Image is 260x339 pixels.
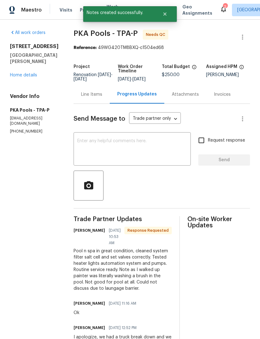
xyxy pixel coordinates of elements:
h2: [STREET_ADDRESS] [10,43,59,50]
h5: Assigned HPM [206,65,237,69]
h5: Project [74,65,90,69]
span: PKA Pools - TPA-P [74,30,138,37]
div: Progress Updates [117,91,157,97]
span: Maestro [21,7,42,13]
span: [DATE] 12:52 PM [109,325,137,331]
span: $250.00 [162,73,180,77]
span: [DATE] [118,77,131,81]
h5: Work Order Timeline [118,65,162,73]
span: Notes created successfully. [83,6,155,19]
h5: PKA Pools - TPA-P [10,107,59,113]
div: [PERSON_NAME] [206,73,250,77]
div: Attachments [172,91,199,98]
span: [DATE] 11:16 AM [109,300,136,307]
div: 49WG420TM8BXQ-c1504ed68 [74,45,250,51]
span: Renovation [74,73,113,81]
h5: Total Budget [162,65,190,69]
a: Home details [10,73,37,77]
span: The hpm assigned to this work order. [239,65,244,73]
span: [DATE] [98,73,111,77]
div: 2 [223,4,227,10]
span: Response Requested [125,227,171,234]
span: Projects [80,7,99,13]
h4: Vendor Info [10,93,59,99]
span: Trade Partner Updates [74,216,172,222]
span: On-site Worker Updates [187,216,250,229]
div: Line Items [81,91,102,98]
span: - [118,77,146,81]
span: [DATE] [74,77,87,81]
span: The total cost of line items that have been proposed by Opendoor. This sum includes line items th... [192,65,197,73]
span: Work Orders [107,4,123,16]
h5: [GEOGRAPHIC_DATA][PERSON_NAME] [10,52,59,65]
a: All work orders [10,31,46,35]
span: Send Message to [74,116,125,122]
h6: [PERSON_NAME] [74,325,105,331]
b: Reference: [74,46,97,50]
p: [PHONE_NUMBER] [10,129,59,134]
span: [DATE] [132,77,146,81]
div: Ok [74,310,140,316]
div: Pool n spa in great condition, cleaned system filter salt cell and set valves correctly. Tested h... [74,248,172,292]
span: [DATE] 10:53 AM [109,227,121,246]
span: Needs QC [146,31,168,38]
h6: [PERSON_NAME] [74,300,105,307]
div: Trade partner only [129,114,181,124]
div: Invoices [214,91,231,98]
span: Geo Assignments [182,4,212,16]
p: [EMAIL_ADDRESS][DOMAIN_NAME] [10,116,59,126]
h6: [PERSON_NAME] [74,227,105,234]
span: - [74,73,113,81]
button: Close [155,8,175,20]
span: Visits [60,7,72,13]
span: Request response [208,137,245,144]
